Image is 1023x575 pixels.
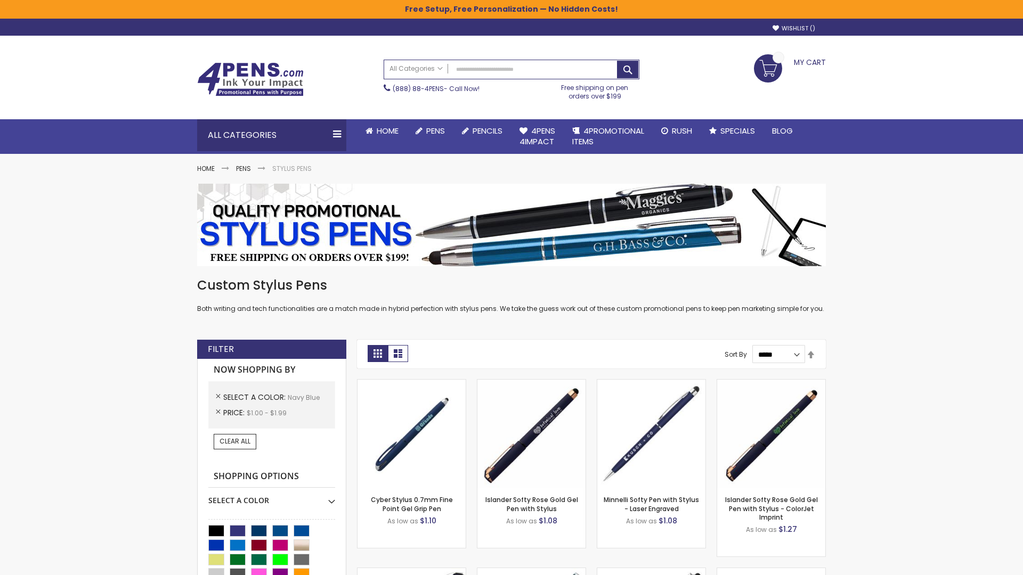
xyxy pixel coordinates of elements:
a: Minnelli Softy Pen with Stylus - Laser Engraved-Navy Blue [597,379,705,388]
a: Blog [764,119,801,143]
a: Pens [407,119,453,143]
span: Select A Color [223,392,288,402]
a: Islander Softy Rose Gold Gel Pen with Stylus - ColorJet Imprint-Navy Blue [717,379,825,388]
img: Minnelli Softy Pen with Stylus - Laser Engraved-Navy Blue [597,380,705,488]
div: All Categories [197,119,346,151]
span: $1.27 [778,524,797,535]
a: Wishlist [773,24,815,32]
h1: Custom Stylus Pens [197,277,826,294]
strong: Grid [368,345,388,362]
a: Pencils [453,119,511,143]
label: Sort By [725,350,747,359]
a: 4Pens4impact [511,119,564,154]
span: Specials [720,125,755,136]
strong: Now Shopping by [208,359,335,381]
span: As low as [626,516,657,525]
a: Specials [701,119,764,143]
a: Clear All [214,434,256,449]
img: Islander Softy Rose Gold Gel Pen with Stylus-Navy Blue [477,380,586,488]
a: 4PROMOTIONALITEMS [564,119,653,154]
strong: Stylus Pens [272,164,312,173]
a: Rush [653,119,701,143]
div: Free shipping on pen orders over $199 [550,79,640,101]
span: $1.00 - $1.99 [247,408,287,417]
a: Islander Softy Rose Gold Gel Pen with Stylus - ColorJet Imprint [725,495,818,521]
img: Cyber Stylus 0.7mm Fine Point Gel Grip Pen-Navy Blue [358,380,466,488]
span: Blog [772,125,793,136]
div: Select A Color [208,488,335,506]
span: $1.08 [539,515,557,526]
span: As low as [387,516,418,525]
a: Cyber Stylus 0.7mm Fine Point Gel Grip Pen [371,495,453,513]
a: Minnelli Softy Pen with Stylus - Laser Engraved [604,495,699,513]
span: Home [377,125,399,136]
div: Both writing and tech functionalities are a match made in hybrid perfection with stylus pens. We ... [197,277,826,314]
img: Stylus Pens [197,184,826,266]
span: 4PROMOTIONAL ITEMS [572,125,644,147]
span: 4Pens 4impact [519,125,555,147]
a: Pens [236,164,251,173]
a: Cyber Stylus 0.7mm Fine Point Gel Grip Pen-Navy Blue [358,379,466,388]
a: Home [197,164,215,173]
span: Pens [426,125,445,136]
a: (888) 88-4PENS [393,84,444,93]
span: - Call Now! [393,84,480,93]
span: Pencils [473,125,502,136]
strong: Shopping Options [208,465,335,488]
span: $1.10 [420,515,436,526]
a: All Categories [384,60,448,78]
span: As low as [746,525,777,534]
span: Navy Blue [288,393,320,402]
span: Clear All [220,437,250,446]
span: All Categories [389,64,443,73]
span: Rush [672,125,692,136]
img: 4Pens Custom Pens and Promotional Products [197,62,304,96]
a: Islander Softy Rose Gold Gel Pen with Stylus-Navy Blue [477,379,586,388]
span: Price [223,407,247,418]
strong: Filter [208,343,234,355]
span: $1.08 [659,515,677,526]
a: Home [357,119,407,143]
img: Islander Softy Rose Gold Gel Pen with Stylus - ColorJet Imprint-Navy Blue [717,380,825,488]
a: Islander Softy Rose Gold Gel Pen with Stylus [485,495,578,513]
span: As low as [506,516,537,525]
